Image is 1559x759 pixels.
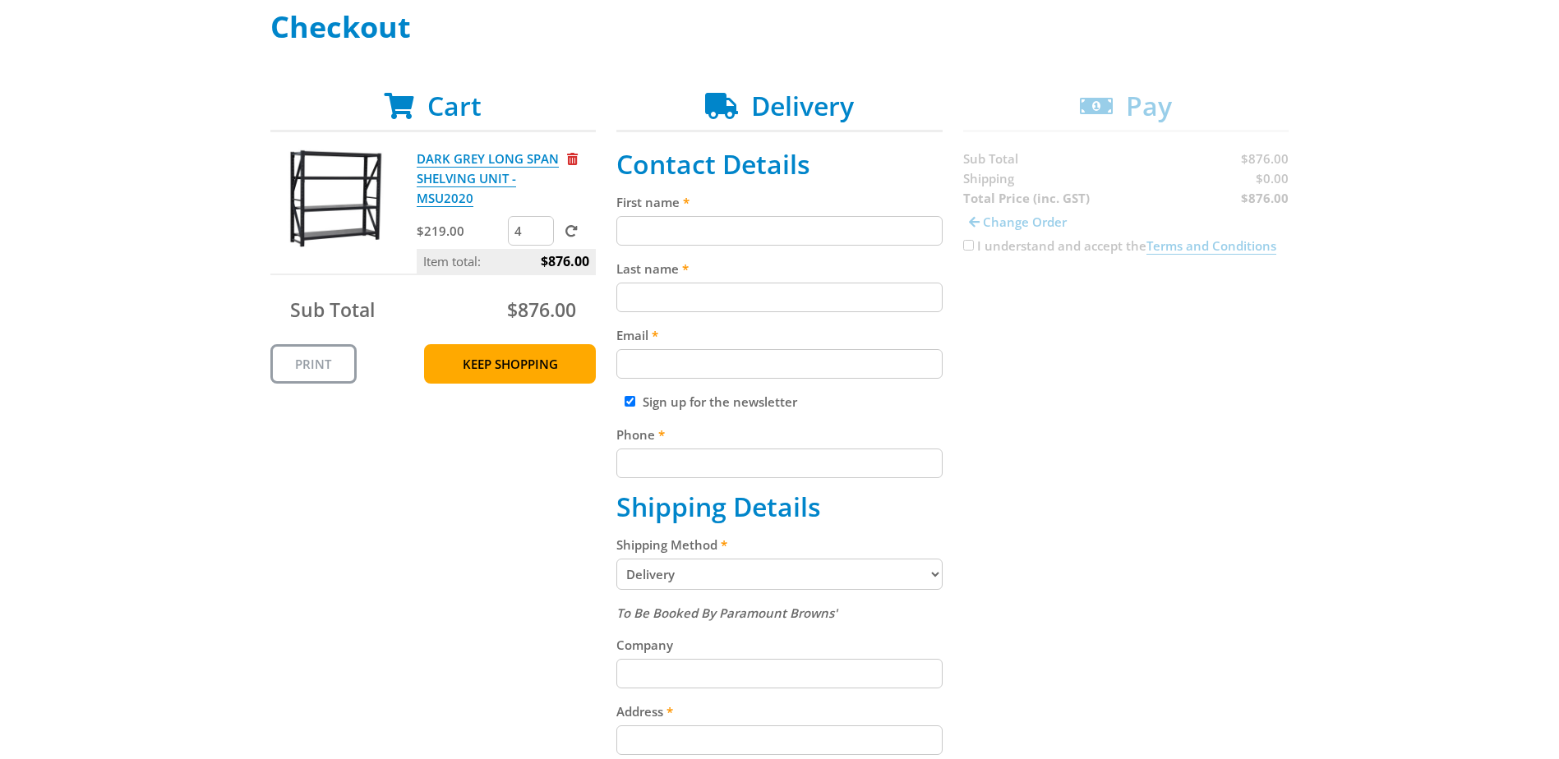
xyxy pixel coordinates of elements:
img: DARK GREY LONG SPAN SHELVING UNIT - MSU2020 [286,149,385,247]
label: Company [616,635,943,655]
label: Sign up for the newsletter [643,393,797,410]
em: To Be Booked By Paramount Browns' [616,605,837,621]
label: Address [616,701,943,721]
p: Item total: [417,249,596,274]
label: Last name [616,259,943,278]
input: Please enter your email address. [616,349,943,379]
a: DARK GREY LONG SPAN SHELVING UNIT - MSU2020 [417,150,559,207]
p: $219.00 [417,221,505,241]
label: Email [616,325,943,345]
a: Remove from cart [567,150,578,167]
label: First name [616,192,943,212]
input: Please enter your last name. [616,283,943,312]
a: Keep Shopping [424,344,596,384]
a: Print [270,344,357,384]
span: Cart [427,88,482,123]
h2: Shipping Details [616,491,943,522]
input: Please enter your address. [616,725,943,755]
span: Sub Total [290,297,375,323]
label: Phone [616,425,943,444]
span: $876.00 [541,249,589,274]
span: Delivery [751,88,854,123]
input: Please enter your telephone number. [616,448,943,478]
span: $876.00 [507,297,576,323]
input: Please enter your first name. [616,216,943,246]
label: Shipping Method [616,535,943,554]
h2: Contact Details [616,149,943,180]
h1: Checkout [270,11,1289,44]
select: Please select a shipping method. [616,559,943,590]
